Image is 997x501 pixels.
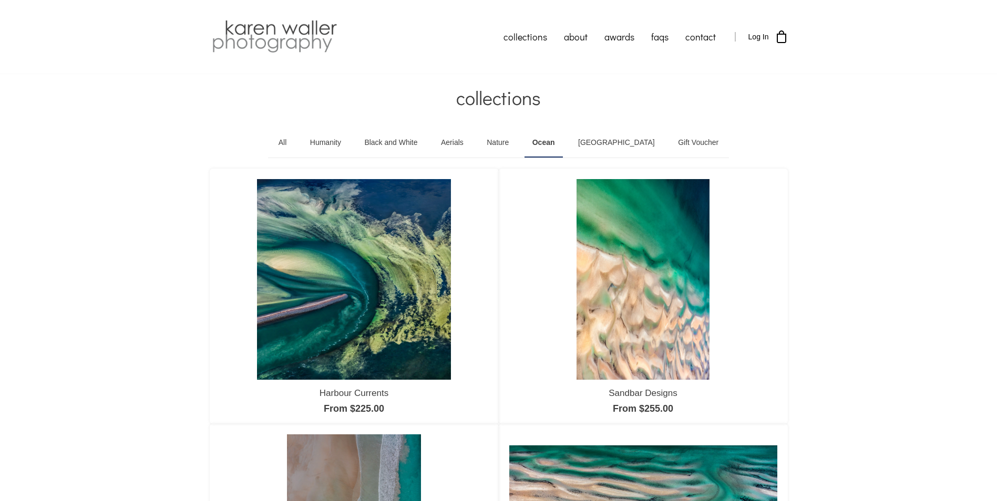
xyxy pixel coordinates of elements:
a: Sandbar Designs [609,388,677,398]
img: Sandbar Designs [577,179,710,380]
a: awards [596,24,643,50]
a: Humanity [302,128,349,158]
a: Gift Voucher [670,128,726,158]
a: All [271,128,295,158]
a: Aerials [433,128,471,158]
a: Harbour Currents [320,388,388,398]
a: about [556,24,596,50]
img: Karen Waller Photography [210,18,340,55]
a: Ocean [525,128,563,158]
a: From $225.00 [324,403,384,414]
a: collections [495,24,556,50]
span: Log In [748,33,769,41]
a: [GEOGRAPHIC_DATA] [570,128,663,158]
img: Harbour Currents [257,179,451,380]
a: contact [677,24,724,50]
a: From $255.00 [613,403,673,414]
span: collections [456,85,541,110]
a: faqs [643,24,677,50]
a: Black and White [356,128,425,158]
a: Nature [479,128,517,158]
